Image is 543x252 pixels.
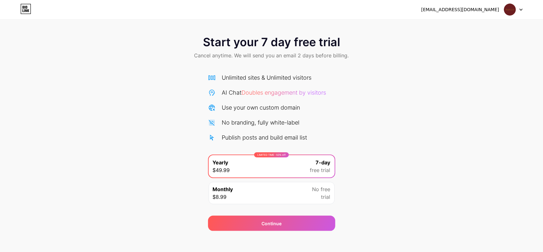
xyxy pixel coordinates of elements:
[310,166,331,174] span: free trial
[242,89,326,96] span: Doubles engagement by visitors
[316,159,331,166] span: 7-day
[222,133,307,142] div: Publish posts and build email list
[213,166,230,174] span: $49.99
[421,6,499,13] div: [EMAIL_ADDRESS][DOMAIN_NAME]
[203,36,340,48] span: Start your 7 day free trial
[222,118,300,127] div: No branding, fully white-label
[222,103,300,112] div: Use your own custom domain
[321,193,331,201] span: trial
[213,159,228,166] span: Yearly
[213,193,227,201] span: $8.99
[254,152,289,157] div: LIMITED TIME : 50% off
[312,185,331,193] span: No free
[222,73,312,82] div: Unlimited sites & Unlimited visitors
[261,220,282,227] div: Continue
[213,185,233,193] span: Monthly
[504,4,516,16] img: ikkumaani
[194,52,349,59] span: Cancel anytime. We will send you an email 2 days before billing.
[222,88,326,97] div: AI Chat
